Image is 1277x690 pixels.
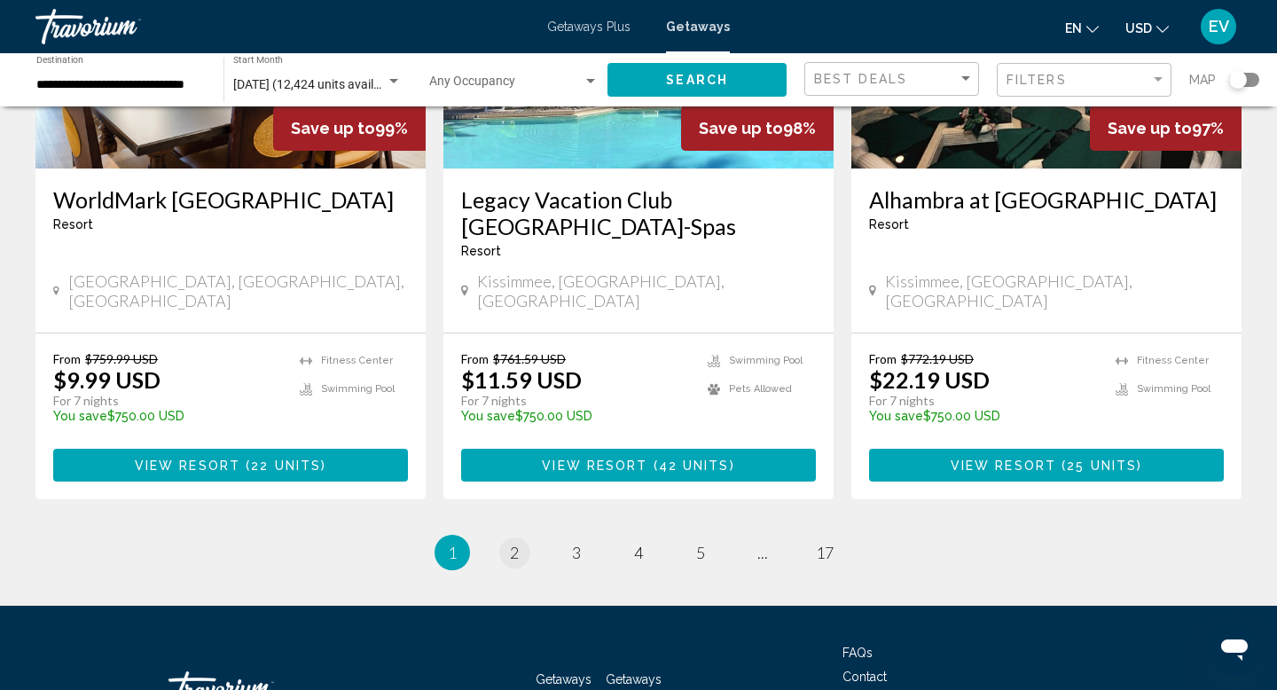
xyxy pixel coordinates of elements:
p: $22.19 USD [869,366,990,393]
span: Fitness Center [321,355,393,366]
mat-select: Sort by [814,72,974,87]
a: Travorium [35,9,529,44]
span: ... [757,543,768,562]
span: Fitness Center [1137,355,1209,366]
span: Save up to [291,119,375,137]
button: User Menu [1195,8,1242,45]
span: Swimming Pool [729,355,803,366]
span: Resort [869,217,909,231]
span: You save [461,409,515,423]
span: 2 [510,543,519,562]
p: $750.00 USD [53,409,282,423]
span: USD [1125,21,1152,35]
span: From [53,351,81,366]
p: $9.99 USD [53,366,161,393]
span: From [869,351,897,366]
iframe: Button to launch messaging window [1206,619,1263,676]
span: Map [1189,67,1216,92]
ul: Pagination [35,535,1242,570]
span: You save [53,409,107,423]
span: $761.59 USD [493,351,566,366]
a: FAQs [842,646,873,660]
a: Contact [842,670,887,684]
div: 97% [1090,106,1242,151]
a: Alhambra at [GEOGRAPHIC_DATA] [869,186,1224,213]
div: 98% [681,106,834,151]
span: Best Deals [814,72,907,86]
span: 25 units [1067,459,1137,473]
span: Swimming Pool [1137,383,1210,395]
span: EV [1209,18,1229,35]
button: Search [607,63,787,96]
span: You save [869,409,923,423]
span: View Resort [951,459,1056,473]
span: Search [666,74,728,88]
span: ( ) [240,459,326,473]
p: For 7 nights [53,393,282,409]
p: $11.59 USD [461,366,582,393]
span: $759.99 USD [85,351,158,366]
span: Save up to [699,119,783,137]
span: ( ) [647,459,734,473]
p: For 7 nights [869,393,1098,409]
span: 17 [816,543,834,562]
a: Getaways Plus [547,20,631,34]
span: 3 [572,543,581,562]
button: Change language [1065,15,1099,41]
div: 99% [273,106,426,151]
a: Getaways [666,20,730,34]
span: From [461,351,489,366]
span: en [1065,21,1082,35]
button: Filter [997,62,1171,98]
span: [DATE] (12,424 units available) [233,77,401,91]
span: Swimming Pool [321,383,395,395]
span: Filters [1007,73,1067,87]
button: View Resort(22 units) [53,449,408,482]
span: 5 [696,543,705,562]
button: View Resort(25 units) [869,449,1224,482]
a: Legacy Vacation Club [GEOGRAPHIC_DATA]-Spas [461,186,816,239]
span: Pets Allowed [729,383,792,395]
span: View Resort [542,459,647,473]
span: Kissimmee, [GEOGRAPHIC_DATA], [GEOGRAPHIC_DATA] [885,271,1224,310]
p: $750.00 USD [869,409,1098,423]
button: Change currency [1125,15,1169,41]
span: ( ) [1056,459,1142,473]
p: For 7 nights [461,393,690,409]
span: Kissimmee, [GEOGRAPHIC_DATA], [GEOGRAPHIC_DATA] [477,271,816,310]
span: 42 units [659,459,730,473]
span: [GEOGRAPHIC_DATA], [GEOGRAPHIC_DATA], [GEOGRAPHIC_DATA] [68,271,408,310]
span: $772.19 USD [901,351,974,366]
p: $750.00 USD [461,409,690,423]
span: Save up to [1108,119,1192,137]
a: Getaways [536,672,591,686]
button: View Resort(42 units) [461,449,816,482]
span: 1 [448,543,457,562]
span: 22 units [251,459,321,473]
span: 4 [634,543,643,562]
a: WorldMark [GEOGRAPHIC_DATA] [53,186,408,213]
span: Resort [461,244,501,258]
span: View Resort [135,459,240,473]
span: Resort [53,217,93,231]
